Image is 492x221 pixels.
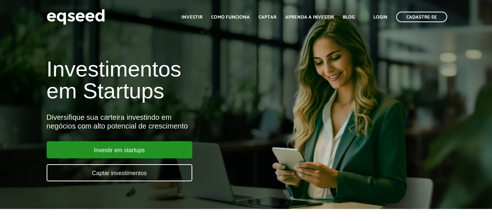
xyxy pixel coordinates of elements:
[47,58,282,102] h1: Investimentos em Startups
[47,7,105,27] img: EqSeed
[285,15,334,20] a: Aprenda a investir
[47,113,282,130] div: Diversifique sua carteira investindo em negócios com alto potencial de crescimento
[373,15,387,20] a: Login
[259,15,276,20] a: Captar
[343,15,355,20] a: Blog
[181,15,202,20] a: Investir
[211,15,250,20] a: Como funciona
[396,12,447,22] a: Cadastre-se
[47,141,192,158] a: Investir em startups
[47,164,192,181] a: Captar investimentos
